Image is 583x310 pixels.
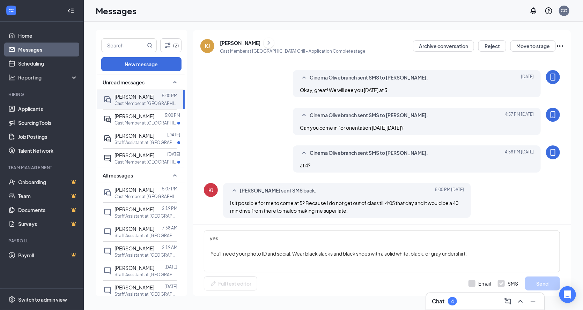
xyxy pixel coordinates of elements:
a: Sourcing Tools [18,116,78,130]
a: Talent Network [18,144,78,158]
span: [PERSON_NAME] sent SMS back. [240,187,317,195]
p: Cast Member at [GEOGRAPHIC_DATA] [115,194,177,199]
span: [DATE] 4:57 PM [505,111,534,120]
svg: ChatInactive [103,228,112,236]
div: KJ [208,187,213,194]
div: Reporting [18,74,78,81]
svg: ActiveChat [103,154,112,162]
p: Staff Assistant at [GEOGRAPHIC_DATA] [115,272,177,278]
span: at 4? [300,162,310,168]
span: [PERSON_NAME] [115,284,154,290]
p: 5:00 PM [165,112,180,118]
p: Staff Assistant at [GEOGRAPHIC_DATA] [115,291,177,297]
a: Job Postings [18,130,78,144]
svg: SmallChevronUp [171,78,179,86]
div: Hiring [8,91,76,97]
span: Okay, great! We will see you [DATE] at 3. [300,87,389,93]
svg: ChevronUp [516,297,525,305]
p: [DATE] [164,264,177,270]
svg: ChatInactive [103,247,112,256]
span: [PERSON_NAME] [115,113,154,119]
svg: DoubleChat [103,96,112,104]
p: [DATE] [164,283,177,289]
svg: Minimize [529,297,537,305]
p: Staff Assistant at [GEOGRAPHIC_DATA] [115,213,177,219]
span: [DATE] 5:00 PM [435,187,464,195]
a: OnboardingCrown [18,175,78,189]
span: Cinema Olivebranch sent SMS to [PERSON_NAME]. [310,149,428,157]
button: Filter (2) [160,38,182,52]
h1: Messages [96,5,136,17]
button: Reject [478,40,506,52]
div: Open Intercom Messenger [559,286,576,303]
p: Cast Member at [GEOGRAPHIC_DATA] [115,100,177,106]
p: 5:07 PM [162,186,177,192]
span: Is it possible for me to come at 5? Because I do not get out of class till 4:05 that day and it w... [230,200,458,214]
button: New message [101,57,182,71]
svg: Settings [8,296,15,303]
textarea: yes. You'll need your photo ID and social. Wear black slacks and black shoes with a solid white, ... [204,230,560,272]
a: PayrollCrown [18,248,78,262]
svg: Analysis [8,74,15,81]
button: Minimize [527,296,539,307]
a: Home [18,29,78,43]
svg: ComposeMessage [504,297,512,305]
svg: Notifications [529,7,538,15]
svg: ChatInactive [103,286,112,295]
svg: ActiveDoubleChat [103,135,112,143]
div: Payroll [8,238,76,244]
svg: SmallChevronUp [300,149,308,157]
span: [PERSON_NAME] [115,133,154,139]
svg: Ellipses [556,42,564,50]
h3: Chat [432,297,444,305]
a: TeamCrown [18,189,78,203]
div: KJ [205,43,210,50]
svg: ChatInactive [103,267,112,275]
span: [PERSON_NAME] [115,152,154,158]
p: Staff Assistant at [GEOGRAPHIC_DATA] [115,139,177,145]
p: Staff Assistant at [GEOGRAPHIC_DATA] [115,233,177,239]
svg: SmallChevronUp [171,171,179,180]
a: DocumentsCrown [18,203,78,217]
a: Messages [18,43,78,56]
input: Search [102,39,146,52]
p: 5:00 PM [162,93,177,99]
button: Send [525,277,560,290]
span: [DATE] [521,74,534,82]
p: Cast Member at [GEOGRAPHIC_DATA] Grill - Application Complete stage [220,48,365,54]
button: Full text editorPen [204,277,257,290]
span: [DATE] 4:58 PM [505,149,534,157]
span: All messages [103,172,133,179]
span: [PERSON_NAME] [115,226,154,232]
svg: Collapse [67,7,74,14]
div: [PERSON_NAME] [220,39,260,46]
span: [PERSON_NAME] [115,265,154,271]
button: ChevronRight [264,38,274,48]
svg: MobileSms [549,73,557,81]
svg: MobileSms [549,148,557,157]
span: [PERSON_NAME] [115,206,154,212]
p: Staff Assistant at [GEOGRAPHIC_DATA] [115,252,177,258]
span: [PERSON_NAME] [115,93,154,100]
a: SurveysCrown [18,217,78,231]
p: Cast Member at [GEOGRAPHIC_DATA] [115,159,177,165]
div: Team Management [8,165,76,171]
p: 2:19 AM [162,244,177,250]
p: [DATE] [167,151,180,157]
a: Scheduling [18,56,78,70]
svg: MagnifyingGlass [147,43,153,48]
svg: SmallChevronUp [300,74,308,82]
svg: Pen [210,280,217,287]
span: Can you come in for orientation [DATE][DATE]? [300,124,404,131]
svg: QuestionInfo [545,7,553,15]
p: 2:19 PM [162,205,177,211]
button: Move to stage [510,40,556,52]
div: CO [561,8,568,14]
svg: ChevronRight [265,39,272,47]
span: Cinema Olivebranch sent SMS to [PERSON_NAME]. [310,74,428,82]
svg: Filter [163,41,172,50]
svg: ChatInactive [103,208,112,217]
svg: SmallChevronUp [230,187,238,195]
span: [PERSON_NAME] [115,187,154,193]
svg: DoubleChat [103,189,112,197]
